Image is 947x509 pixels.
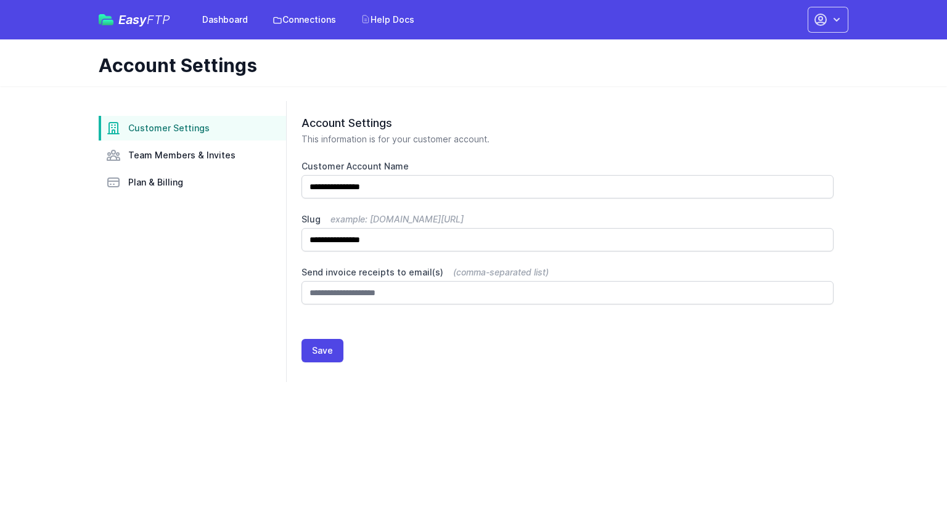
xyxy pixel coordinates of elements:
[99,14,113,25] img: easyftp_logo.png
[99,116,286,140] a: Customer Settings
[301,116,834,131] h2: Account Settings
[128,149,236,161] span: Team Members & Invites
[99,14,170,26] a: EasyFTP
[99,54,838,76] h1: Account Settings
[147,12,170,27] span: FTP
[330,214,464,224] span: example: [DOMAIN_NAME][URL]
[265,9,343,31] a: Connections
[99,170,286,195] a: Plan & Billing
[353,9,422,31] a: Help Docs
[301,133,834,145] p: This information is for your customer account.
[301,339,343,362] button: Save
[99,143,286,168] a: Team Members & Invites
[453,267,549,277] span: (comma-separated list)
[301,213,834,226] label: Slug
[195,9,255,31] a: Dashboard
[301,160,834,173] label: Customer Account Name
[128,176,183,189] span: Plan & Billing
[128,122,210,134] span: Customer Settings
[301,266,834,279] label: Send invoice receipts to email(s)
[118,14,170,26] span: Easy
